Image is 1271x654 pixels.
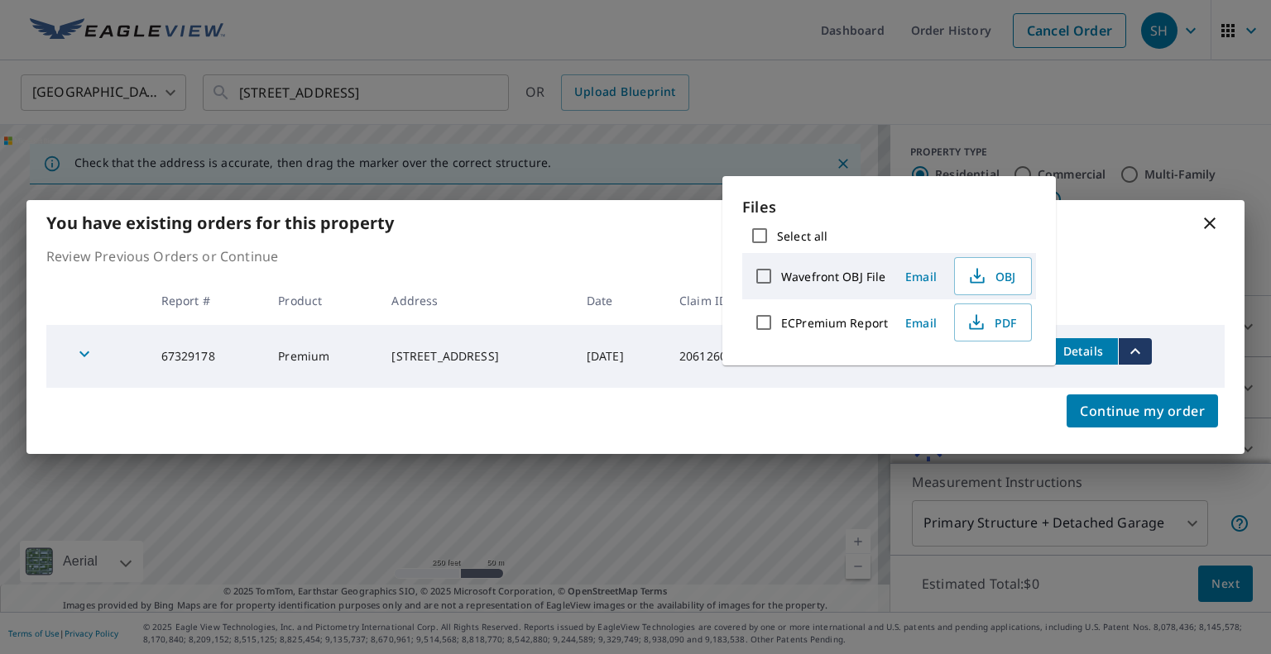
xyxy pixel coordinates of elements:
td: [DATE] [573,325,666,388]
td: 20612608 [666,325,784,388]
span: PDF [965,313,1018,332]
div: [STREET_ADDRESS] [391,348,559,365]
td: 67329178 [148,325,266,388]
span: OBJ [965,266,1018,286]
b: You have existing orders for this property [46,212,394,234]
button: PDF [954,303,1032,341]
p: Files [742,196,1036,218]
span: Email [901,315,941,331]
span: Details [1058,343,1108,359]
button: detailsBtn-67329178 [1048,338,1118,365]
th: Report # [148,276,266,325]
th: Claim ID [666,276,784,325]
button: Email [894,264,947,289]
th: Product [265,276,378,325]
span: Email [901,269,941,284]
button: OBJ [954,257,1032,295]
button: filesDropdownBtn-67329178 [1118,338,1152,365]
label: Wavefront OBJ File [781,269,885,284]
label: Select all [777,228,827,244]
th: Address [378,276,573,325]
th: Date [573,276,666,325]
span: Continue my order [1080,399,1205,422]
button: Continue my order [1067,394,1218,427]
p: Review Previous Orders or Continue [46,246,1225,266]
button: Email [894,310,947,336]
label: ECPremium Report [781,315,888,331]
td: Premium [265,325,378,388]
